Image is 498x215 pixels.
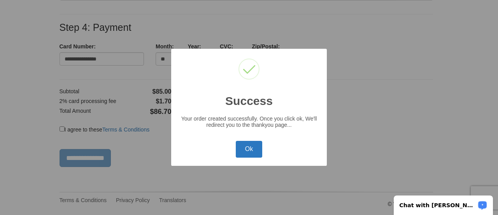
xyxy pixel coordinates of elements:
iframe: LiveChat chat widget [389,190,498,215]
button: Ok [236,141,262,158]
div: Your order created successfully. Once you click ok, We'll redirect you to the thankyou page... [171,110,327,133]
h2: Success [171,85,327,110]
